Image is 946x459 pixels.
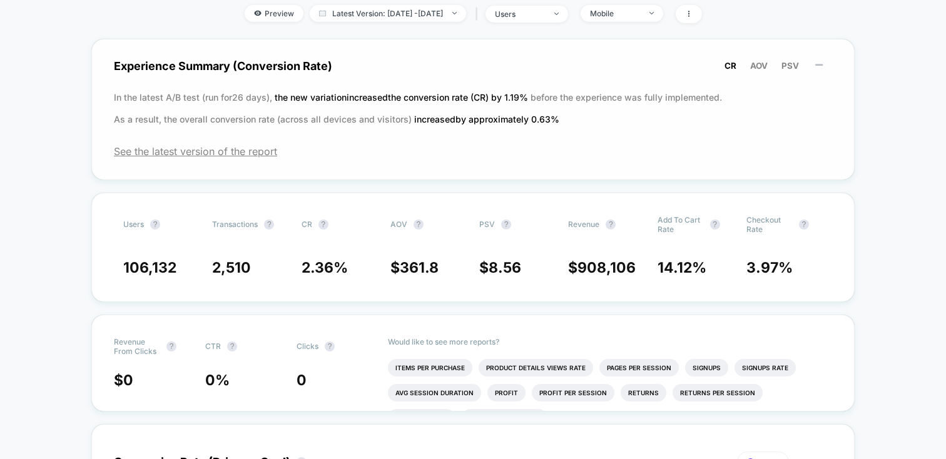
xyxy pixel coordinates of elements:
[673,384,763,401] li: Returns Per Session
[725,61,736,71] span: CR
[319,10,326,16] img: calendar
[275,92,531,103] span: the new variation increased the conversion rate (CR) by 1.19 %
[388,359,472,376] li: Items Per Purchase
[297,371,307,389] span: 0
[325,341,335,351] button: ?
[114,371,133,389] span: $
[114,145,832,158] span: See the latest version of the report
[781,61,799,71] span: PSV
[568,259,636,276] span: $
[710,219,720,229] button: ?
[685,359,728,376] li: Signups
[479,259,521,276] span: $
[799,219,809,229] button: ?
[114,52,832,80] span: Experience Summary (Conversion Rate)
[388,409,455,426] li: Subscriptions
[205,341,221,351] span: CTR
[310,5,466,22] span: Latest Version: [DATE] - [DATE]
[462,409,547,426] li: Subscriptions Rate
[472,5,486,23] span: |
[390,259,439,276] span: $
[414,114,559,124] span: increased by approximately 0.63 %
[390,219,407,229] span: AOV
[123,219,144,229] span: users
[778,60,803,71] button: PSV
[245,5,303,22] span: Preview
[621,384,666,401] li: Returns
[227,341,237,351] button: ?
[501,219,511,229] button: ?
[599,359,679,376] li: Pages Per Session
[590,9,640,18] div: Mobile
[721,60,740,71] button: CR
[735,359,796,376] li: Signups Rate
[554,13,559,15] img: end
[114,337,160,356] span: Revenue From Clicks
[297,341,318,351] span: Clicks
[414,219,424,229] button: ?
[302,259,348,276] span: 2.36 %
[205,371,230,389] span: 0 %
[606,219,616,229] button: ?
[212,219,258,229] span: Transactions
[150,219,160,229] button: ?
[577,259,636,276] span: 908,106
[264,219,274,229] button: ?
[746,215,793,234] span: Checkout Rate
[746,259,793,276] span: 3.97 %
[658,215,704,234] span: Add To Cart Rate
[568,219,599,229] span: Revenue
[212,259,251,276] span: 2,510
[123,371,133,389] span: 0
[302,219,312,229] span: CR
[479,219,495,229] span: PSV
[489,259,521,276] span: 8.56
[658,259,706,276] span: 14.12 %
[388,337,832,346] p: Would like to see more reports?
[479,359,593,376] li: Product Details Views Rate
[123,259,176,276] span: 106,132
[388,384,481,401] li: Avg Session Duration
[746,60,771,71] button: AOV
[166,341,176,351] button: ?
[452,12,457,14] img: end
[318,219,328,229] button: ?
[495,9,545,19] div: users
[487,384,526,401] li: Profit
[532,384,614,401] li: Profit Per Session
[400,259,439,276] span: 361.8
[114,86,832,130] p: In the latest A/B test (run for 26 days), before the experience was fully implemented. As a resul...
[750,61,768,71] span: AOV
[649,12,654,14] img: end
